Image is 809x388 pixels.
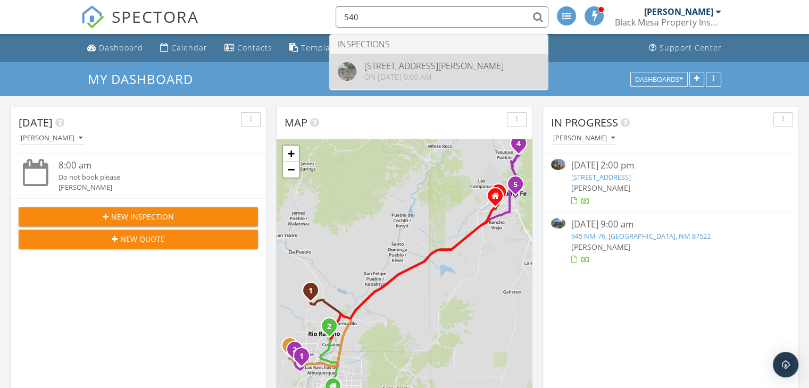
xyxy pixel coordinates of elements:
[302,356,308,362] div: 6412 Petirrojo Rd NW, Albuquerque, NM 87120
[19,230,258,249] button: New Quote
[293,347,297,354] i: 2
[19,115,53,130] span: [DATE]
[551,115,618,130] span: In Progress
[660,43,722,53] div: Support Center
[571,159,770,172] div: [DATE] 2:00 pm
[336,6,548,28] input: Search everything...
[330,54,548,89] a: [STREET_ADDRESS][PERSON_NAME] On [DATE] 9:00 am
[551,218,565,229] img: 9522232%2Freports%2Fd5e2f585-0f94-4280-877f-f11294b4da8e%2Fcover_photos%2F3DdoGpYtqQiOJYZluWzK%2F...
[156,38,212,58] a: Calendar
[571,218,770,231] div: [DATE] 9:00 am
[120,233,165,244] span: New Quote
[311,290,317,297] div: 6413 Kings Canyon , Rio Rancho, NM 87144
[237,43,272,53] div: Contacts
[111,211,174,222] span: New Inspection
[553,134,615,142] div: [PERSON_NAME]
[551,159,565,170] img: 9552897%2Freports%2F8466adcc-efdf-46f7-a256-5b90d6a368cf%2Fcover_photos%2Fxy4t5JUhHKBOCiK7Nt7x%2F...
[295,349,301,356] div: 7235 Teypana Rd NW, Albuquerque, NM 87114
[81,14,199,37] a: SPECTORA
[513,181,518,189] i: 5
[59,172,238,182] div: Do not book please
[308,288,313,295] i: 1
[299,353,304,360] i: 1
[630,72,688,87] button: Dashboards
[285,115,307,130] span: Map
[285,38,347,58] a: Templates
[364,62,504,70] div: [STREET_ADDRESS][PERSON_NAME]
[498,192,505,198] div: 1318-1330 Rufina Cir, Santa Fe, NM 87507
[19,131,85,146] button: [PERSON_NAME]
[327,323,331,331] i: 2
[645,38,726,58] a: Support Center
[644,6,713,17] div: [PERSON_NAME]
[330,35,548,54] li: Inspections
[551,131,617,146] button: [PERSON_NAME]
[364,73,504,81] div: On [DATE] 9:00 am
[283,146,299,162] a: Zoom in
[571,172,630,182] a: [STREET_ADDRESS]
[519,143,525,149] div: 198 NM-592, Santa Fe, NM 87506
[99,43,143,53] div: Dashboard
[288,343,292,350] i: 1
[551,159,790,206] a: [DATE] 2:00 pm [STREET_ADDRESS] [PERSON_NAME]
[635,75,683,83] div: Dashboards
[571,183,630,193] span: [PERSON_NAME]
[59,182,238,192] div: [PERSON_NAME]
[571,242,630,252] span: [PERSON_NAME]
[83,38,147,58] a: Dashboard
[495,196,502,202] div: 3600 Cerrillos Rd , Santa Fe NM 87507
[112,5,199,28] span: SPECTORA
[220,38,277,58] a: Contacts
[81,5,104,29] img: The Best Home Inspection Software - Spectora
[283,162,299,178] a: Zoom out
[329,326,336,332] div: 104 Jacob Ct, Corrales, NM 87048
[551,218,790,265] a: [DATE] 9:00 am 945 NM-76, [GEOGRAPHIC_DATA], NM 87522 [PERSON_NAME]
[773,352,798,377] div: Open Intercom Messenger
[301,43,343,53] div: Templates
[515,184,522,190] div: 540 Garcia St, Santa Fe, NM 87505
[571,231,710,241] a: 945 NM-76, [GEOGRAPHIC_DATA], NM 87522
[615,17,721,28] div: Black Mesa Property Inspections Inc
[21,134,82,142] div: [PERSON_NAME]
[171,43,207,53] div: Calendar
[338,62,356,81] img: streetview
[88,70,202,88] a: My Dashboard
[516,140,521,148] i: 4
[59,159,238,172] div: 8:00 am
[19,207,258,226] button: New Inspection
